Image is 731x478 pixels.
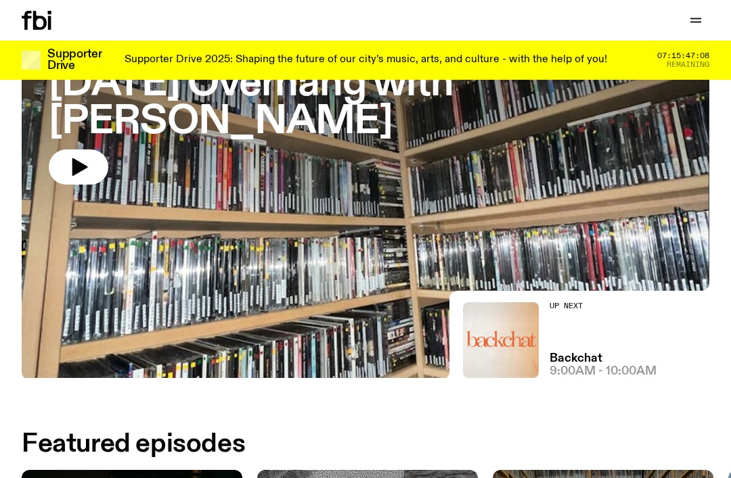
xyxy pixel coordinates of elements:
a: [DATE] Overhang with [PERSON_NAME] [49,34,682,185]
p: Supporter Drive 2025: Shaping the future of our city’s music, arts, and culture - with the help o... [125,54,607,66]
a: Backchat [550,353,602,364]
span: Remaining [667,61,709,68]
h2: Up Next [550,302,657,310]
span: 9:00am - 10:00am [550,366,657,377]
h3: Supporter Drive [47,49,102,72]
h3: [DATE] Overhang with [PERSON_NAME] [49,66,682,141]
span: 07:15:47:08 [657,52,709,59]
h2: Featured episodes [22,432,245,456]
